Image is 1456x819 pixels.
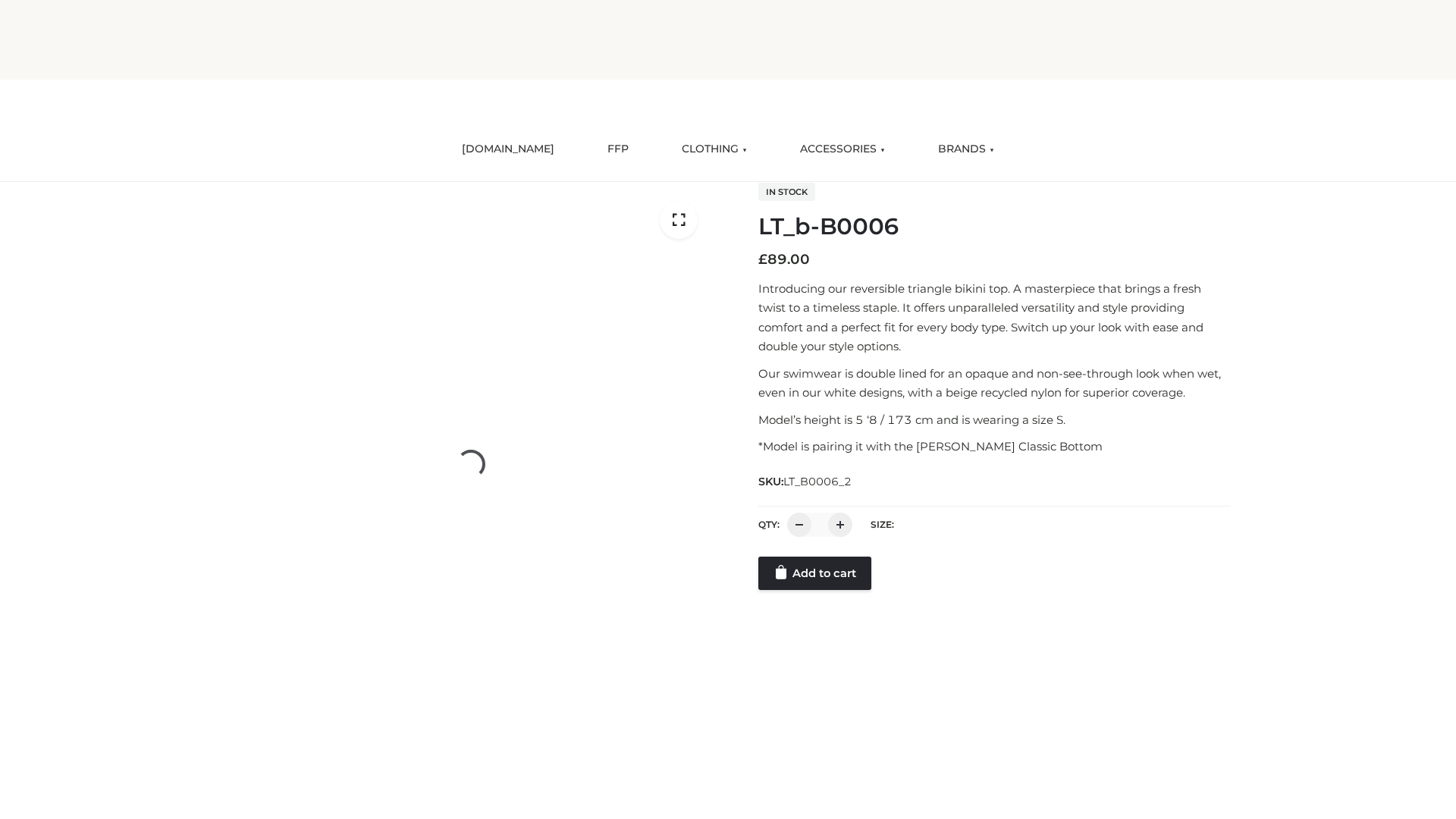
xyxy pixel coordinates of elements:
a: [DOMAIN_NAME] [450,133,566,166]
span: SKU: [758,472,853,491]
a: FFP [596,133,640,166]
p: Our swimwear is double lined for an opaque and non-see-through look when wet, even in our white d... [758,364,1231,403]
span: In stock [758,183,815,201]
a: BRANDS [927,133,1006,166]
p: *Model is pairing it with the [PERSON_NAME] Classic Bottom [758,437,1231,457]
p: Model’s height is 5 ‘8 / 173 cm and is wearing a size S. [758,410,1231,430]
p: Introducing our reversible triangle bikini top. A masterpiece that brings a fresh twist to a time... [758,279,1231,356]
bdi: 89.00 [758,251,810,268]
label: Size: [871,519,894,530]
a: Add to cart [758,557,871,590]
a: CLOTHING [670,133,758,166]
label: QTY: [758,519,780,530]
span: LT_B0006_2 [783,475,852,488]
span: £ [758,251,767,268]
h1: LT_b-B0006 [758,213,1231,240]
a: ACCESSORIES [789,133,896,166]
